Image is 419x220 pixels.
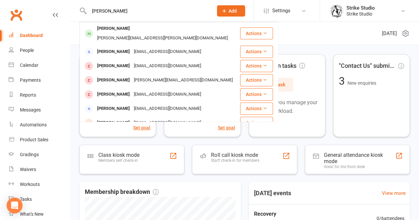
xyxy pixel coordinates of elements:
a: People [9,43,70,58]
a: Calendar [9,58,70,73]
button: Actions [240,88,273,100]
a: Waivers [9,162,70,177]
div: Messages [20,107,41,112]
div: [EMAIL_ADDRESS][DOMAIN_NAME] [132,90,203,99]
div: Reports [20,92,36,98]
div: Workouts [20,182,40,187]
div: [PERSON_NAME] [95,47,132,57]
div: Calendar [20,63,38,68]
div: Roll call kiosk mode [211,152,259,158]
span: Membership breakdown [85,187,159,197]
a: Clubworx [8,7,25,23]
div: Automations [20,122,47,127]
div: Great for the front desk [324,164,395,169]
p: Tasks let you manage your team's workload. [254,98,320,115]
a: Product Sales [9,132,70,147]
div: Class kiosk mode [98,152,139,158]
div: Staff check-in for members [211,158,259,163]
div: People [20,48,34,53]
button: Actions [240,27,273,39]
div: Strike Studio [346,11,375,17]
div: [PERSON_NAME][EMAIL_ADDRESS][PERSON_NAME][DOMAIN_NAME] [95,33,230,43]
span: Your open tasks [254,61,305,71]
div: Gradings [20,152,39,157]
a: Reports [9,88,70,103]
div: Strike Studio [346,5,375,11]
a: Workouts [9,177,70,192]
a: Tasks [9,192,70,207]
span: Settings [272,3,290,18]
div: [EMAIL_ADDRESS][DOMAIN_NAME] [132,118,203,128]
div: [EMAIL_ADDRESS][DOMAIN_NAME] [132,104,203,113]
div: [PERSON_NAME] [95,104,132,113]
a: Messages [9,103,70,117]
div: [PERSON_NAME] [95,90,132,99]
a: Automations [9,117,70,132]
div: Open Intercom Messenger [7,198,23,213]
a: Dashboard [9,28,70,43]
div: Members self check-in [98,158,139,163]
div: Payments [20,77,41,83]
button: Set goal [133,124,150,131]
div: [PERSON_NAME] [95,24,132,33]
span: Recovery [254,210,345,218]
a: Payments [9,73,70,88]
button: Actions [240,46,273,58]
div: [PERSON_NAME] [95,118,132,128]
a: View more [382,189,406,197]
button: Set goal [218,124,235,131]
div: Waivers [20,167,36,172]
div: Product Sales [20,137,48,142]
div: [EMAIL_ADDRESS][DOMAIN_NAME] [132,47,203,57]
button: Actions [240,103,273,114]
div: What's New [20,211,44,217]
span: [DATE] [382,29,397,37]
span: Add [229,8,237,14]
span: 3 [339,75,347,87]
input: Search... [87,6,209,16]
button: Add [217,5,245,17]
div: [PERSON_NAME] [95,61,132,71]
button: Actions [240,60,273,72]
div: [PERSON_NAME][EMAIL_ADDRESS][DOMAIN_NAME] [132,75,235,85]
button: Actions [240,117,273,129]
div: Tasks [20,197,32,202]
button: Actions [240,74,273,86]
h3: [DATE] events [249,187,296,199]
div: [PERSON_NAME] [95,75,132,85]
div: Dashboard [20,33,43,38]
img: thumb_image1723780799.png [330,4,343,18]
div: [EMAIL_ADDRESS][DOMAIN_NAME] [132,61,203,71]
div: General attendance kiosk mode [324,152,395,164]
a: Gradings [9,147,70,162]
span: New enquiries [347,80,376,86]
span: "Contact Us" submissions [339,61,397,71]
